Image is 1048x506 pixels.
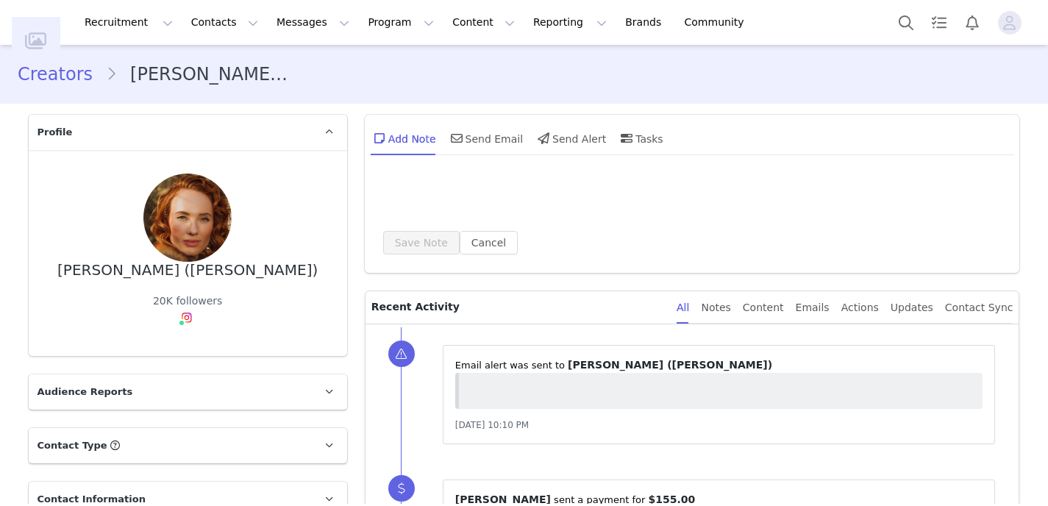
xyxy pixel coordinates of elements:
button: Content [443,6,524,39]
img: instagram.svg [181,312,193,324]
div: Content [743,291,784,324]
a: Community [676,6,760,39]
div: 20K followers [153,293,222,309]
div: Actions [841,291,879,324]
button: Program [359,6,443,39]
div: Updates [891,291,933,324]
div: [PERSON_NAME] ([PERSON_NAME]) [57,262,318,279]
a: Creators [18,61,106,88]
span: [PERSON_NAME] [455,493,551,505]
button: Cancel [460,231,518,254]
div: Notes [701,291,730,324]
div: Tasks [618,121,663,156]
button: Notifications [956,6,988,39]
button: Profile [989,11,1036,35]
span: [PERSON_NAME] ([PERSON_NAME]) [568,359,772,371]
p: Recent Activity [371,291,665,324]
div: Contact Sync [945,291,1013,324]
button: Save Note [383,231,460,254]
button: Search [890,6,922,39]
div: All [677,291,689,324]
div: Add Note [371,121,436,156]
span: Audience Reports [38,385,133,399]
span: $155.00 [649,493,696,505]
button: Messages [268,6,358,39]
span: [DATE] 10:10 PM [455,420,529,430]
div: Send Alert [535,121,606,156]
span: Contact Type [38,438,107,453]
button: Recruitment [76,6,182,39]
button: Contacts [182,6,267,39]
span: Profile [38,125,73,140]
a: Tasks [923,6,955,39]
button: Reporting [524,6,616,39]
div: avatar [1002,11,1016,35]
div: Send Email [448,121,524,156]
a: Brands [616,6,674,39]
p: ⁨Email⁩ alert was sent to ⁨ ⁩ [455,357,983,373]
div: Emails [796,291,830,324]
img: ad38aa21-0e3d-44ba-a8b6-6facd56a8021--s.jpg [143,174,232,262]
